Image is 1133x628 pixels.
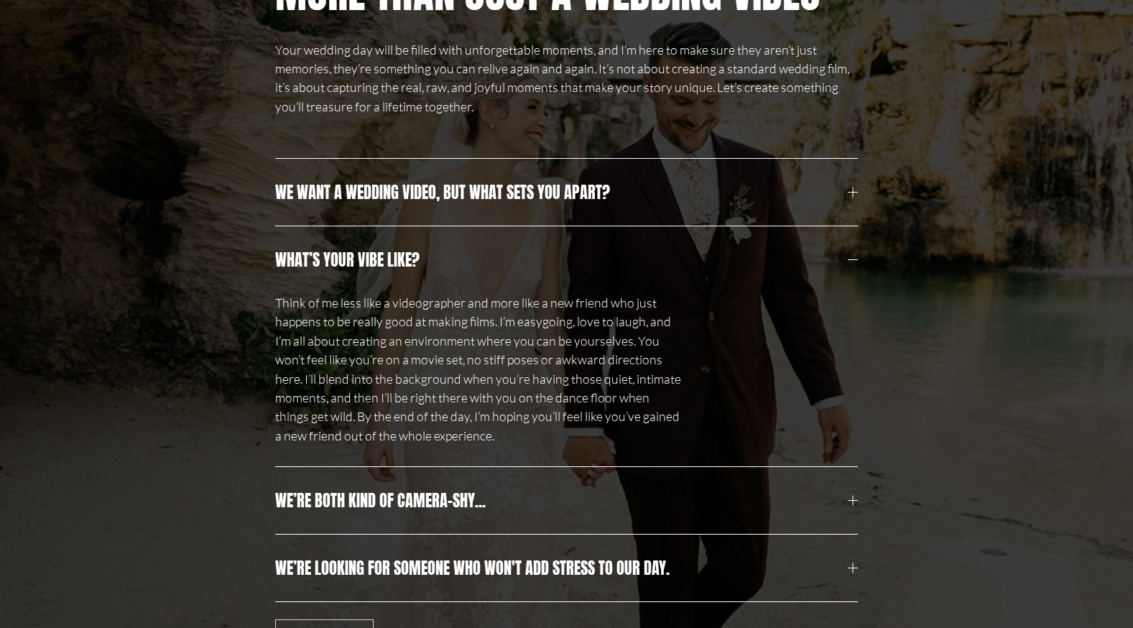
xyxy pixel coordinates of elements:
[275,467,859,534] button: We’re both kind of camera-shy...
[275,159,859,226] button: We want a wedding video, but what sets you apart?
[275,489,848,512] span: We’re both kind of camera-shy...
[275,248,848,272] span: What’s your vibe like?
[275,226,859,293] button: What’s your vibe like?
[275,180,848,204] span: We want a wedding video, but what sets you apart?
[275,293,683,445] p: Think of me less like a videographer and more like a new friend who just happens to be really goo...
[275,293,859,466] div: What’s your vibe like?
[275,556,848,580] span: We’re looking for someone who won't add stress to our day.
[275,40,859,116] p: Your wedding day will be filled with unforgettable moments, and I’m here to make sure they aren’t...
[275,535,859,601] button: We’re looking for someone who won't add stress to our day.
